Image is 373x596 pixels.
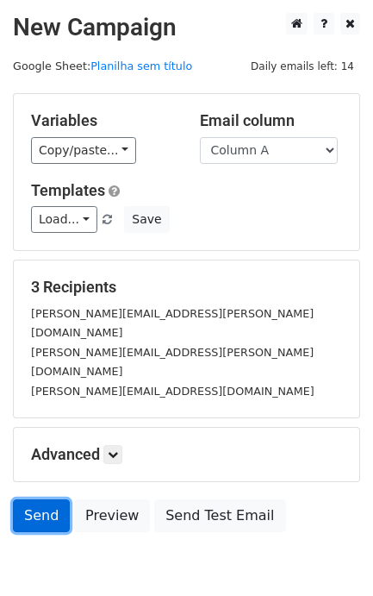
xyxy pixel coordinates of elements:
small: [PERSON_NAME][EMAIL_ADDRESS][PERSON_NAME][DOMAIN_NAME] [31,346,314,379]
h2: New Campaign [13,13,360,42]
a: Copy/paste... [31,137,136,164]
h5: Variables [31,111,174,130]
a: Daily emails left: 14 [245,60,360,72]
span: Daily emails left: 14 [245,57,360,76]
a: Templates [31,181,105,199]
h5: Email column [200,111,343,130]
small: [PERSON_NAME][EMAIL_ADDRESS][PERSON_NAME][DOMAIN_NAME] [31,307,314,340]
button: Save [124,206,169,233]
small: [PERSON_NAME][EMAIL_ADDRESS][DOMAIN_NAME] [31,385,314,398]
small: Google Sheet: [13,60,192,72]
a: Send Test Email [154,499,285,532]
a: Preview [74,499,150,532]
h5: Advanced [31,445,342,464]
a: Planilha sem título [90,60,192,72]
a: Send [13,499,70,532]
h5: 3 Recipients [31,278,342,297]
a: Load... [31,206,97,233]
